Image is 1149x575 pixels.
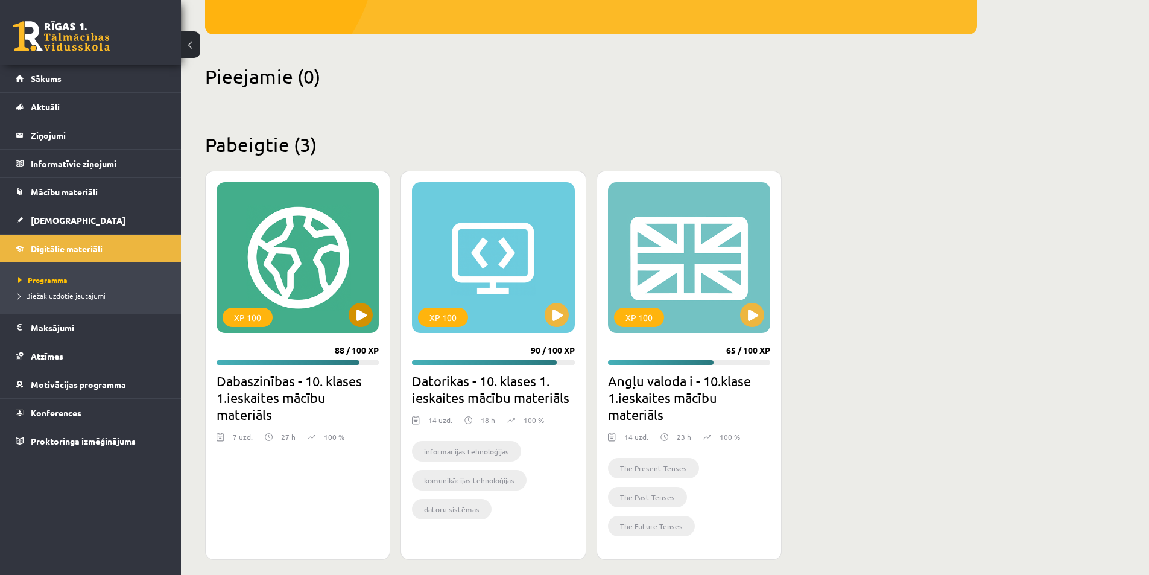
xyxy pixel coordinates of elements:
[16,65,166,92] a: Sākums
[18,275,169,285] a: Programma
[720,431,740,442] p: 100 %
[481,415,495,425] p: 18 h
[16,150,166,177] a: Informatīvie ziņojumi
[16,314,166,342] a: Maksājumi
[16,93,166,121] a: Aktuāli
[614,308,664,327] div: XP 100
[31,121,166,149] legend: Ziņojumi
[217,372,379,423] h2: Dabaszinības - 10. klases 1.ieskaites mācību materiāls
[412,372,574,406] h2: Datorikas - 10. klases 1. ieskaites mācību materiāls
[205,133,977,156] h2: Pabeigtie (3)
[16,178,166,206] a: Mācību materiāli
[31,215,125,226] span: [DEMOGRAPHIC_DATA]
[31,243,103,254] span: Digitālie materiāli
[16,235,166,262] a: Digitālie materiāli
[233,431,253,450] div: 7 uzd.
[16,399,166,427] a: Konferences
[412,441,521,462] li: informācijas tehnoloģijas
[608,458,699,478] li: The Present Tenses
[412,470,527,491] li: komunikācijas tehnoloģijas
[13,21,110,51] a: Rīgas 1. Tālmācības vidusskola
[31,351,63,361] span: Atzīmes
[428,415,452,433] div: 14 uzd.
[16,342,166,370] a: Atzīmes
[31,314,166,342] legend: Maksājumi
[31,101,60,112] span: Aktuāli
[223,308,273,327] div: XP 100
[31,186,98,197] span: Mācību materiāli
[16,427,166,455] a: Proktoringa izmēģinājums
[31,73,62,84] span: Sākums
[16,121,166,149] a: Ziņojumi
[281,431,296,442] p: 27 h
[16,370,166,398] a: Motivācijas programma
[677,431,691,442] p: 23 h
[16,206,166,234] a: [DEMOGRAPHIC_DATA]
[205,65,977,88] h2: Pieejamie (0)
[31,150,166,177] legend: Informatīvie ziņojumi
[31,379,126,390] span: Motivācijas programma
[18,275,68,285] span: Programma
[18,291,106,300] span: Biežāk uzdotie jautājumi
[31,436,136,446] span: Proktoringa izmēģinājums
[31,407,81,418] span: Konferences
[18,290,169,301] a: Biežāk uzdotie jautājumi
[524,415,544,425] p: 100 %
[412,499,492,519] li: datoru sistēmas
[418,308,468,327] div: XP 100
[624,431,648,450] div: 14 uzd.
[324,431,344,442] p: 100 %
[608,487,687,507] li: The Past Tenses
[608,372,770,423] h2: Angļu valoda i - 10.klase 1.ieskaites mācību materiāls
[608,516,695,536] li: The Future Tenses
